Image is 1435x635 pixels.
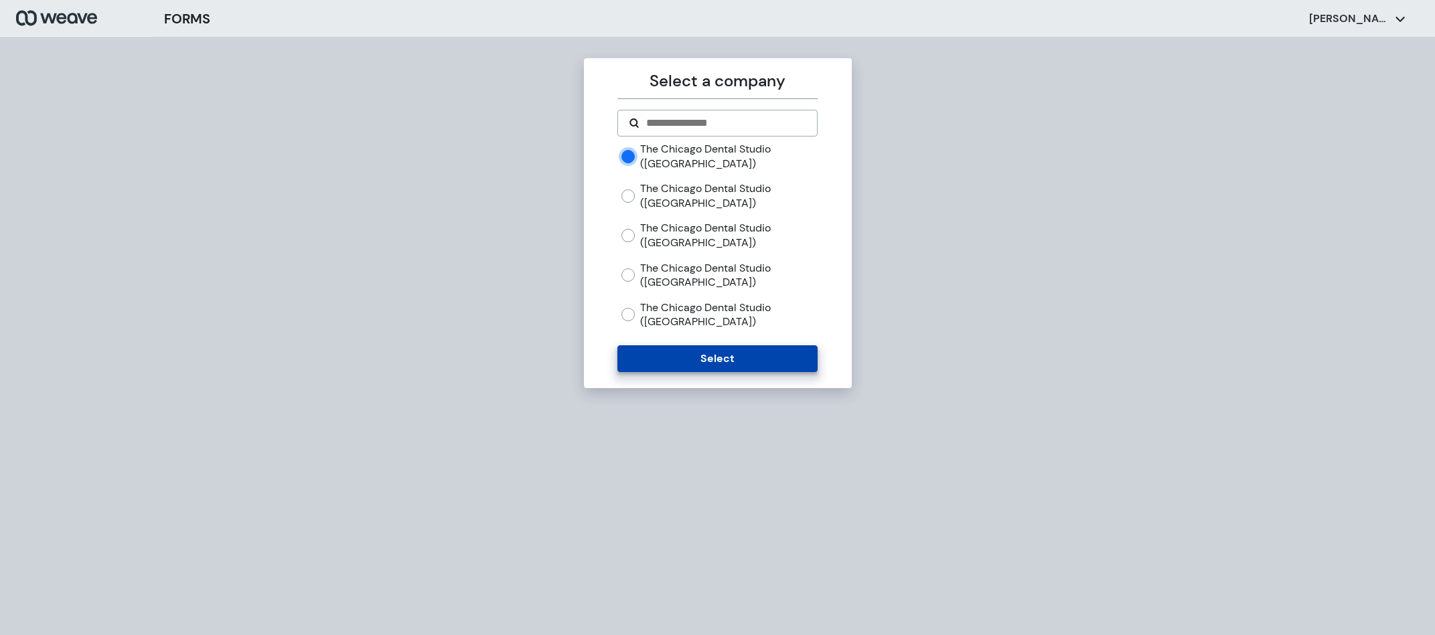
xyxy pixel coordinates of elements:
[617,69,818,93] p: Select a company
[640,261,818,290] label: The Chicago Dental Studio ([GEOGRAPHIC_DATA])
[640,300,818,329] label: The Chicago Dental Studio ([GEOGRAPHIC_DATA])
[640,181,818,210] label: The Chicago Dental Studio ([GEOGRAPHIC_DATA])
[640,221,818,250] label: The Chicago Dental Studio ([GEOGRAPHIC_DATA])
[617,345,818,372] button: Select
[640,142,818,171] label: The Chicago Dental Studio ([GEOGRAPHIC_DATA])
[645,115,806,131] input: Search
[1309,11,1389,26] p: [PERSON_NAME]
[164,9,210,29] h3: FORMS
